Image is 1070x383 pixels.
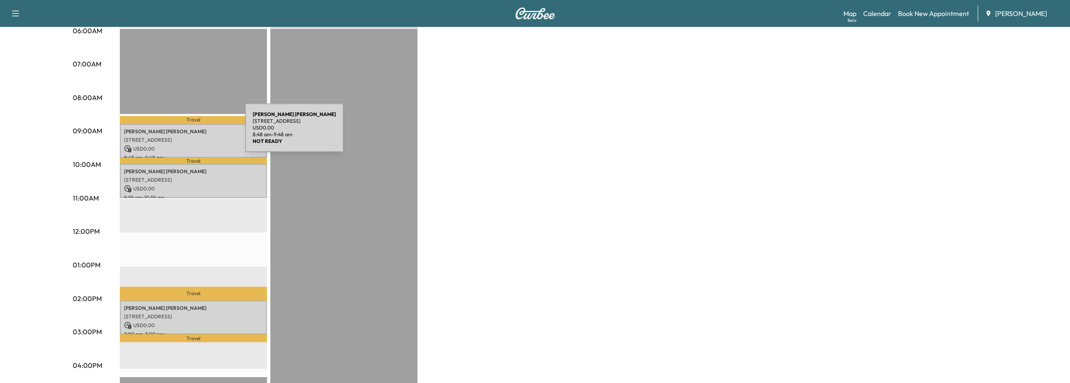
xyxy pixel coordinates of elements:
p: 8:48 am - 9:48 am [124,154,263,161]
p: 2:00 pm - 3:00 pm [124,331,263,338]
p: [PERSON_NAME] [PERSON_NAME] [124,168,263,175]
img: Curbee Logo [515,8,555,19]
p: 12:00PM [73,226,100,236]
p: [STREET_ADDRESS] [253,118,336,124]
p: 02:00PM [73,293,102,304]
p: 08:00AM [73,92,102,103]
p: 11:00AM [73,193,99,203]
p: 03:00PM [73,327,102,337]
p: 04:00PM [73,360,102,370]
b: [PERSON_NAME] [PERSON_NAME] [253,111,336,117]
a: Calendar [863,8,891,18]
p: USD 0.00 [124,145,263,153]
p: [STREET_ADDRESS] [124,177,263,183]
p: Travel [120,334,267,342]
p: Travel [120,287,267,300]
p: USD 0.00 [124,185,263,193]
p: USD 0.00 [253,124,336,131]
p: Travel [120,116,267,124]
div: Beta [848,17,856,24]
p: 10:00AM [73,159,101,169]
p: [PERSON_NAME] [PERSON_NAME] [124,305,263,312]
p: 06:00AM [73,26,102,36]
p: 01:00PM [73,260,100,270]
p: [PERSON_NAME] [PERSON_NAME] [124,128,263,135]
a: Book New Appointment [898,8,969,18]
p: [STREET_ADDRESS] [124,313,263,320]
p: [STREET_ADDRESS] [124,137,263,143]
a: MapBeta [843,8,856,18]
p: Travel [120,158,267,164]
span: [PERSON_NAME] [995,8,1047,18]
p: 07:00AM [73,59,101,69]
p: 09:00AM [73,126,102,136]
p: 8:48 am - 9:48 am [253,131,336,138]
p: 9:59 am - 10:59 am [124,194,263,201]
p: USD 0.00 [124,322,263,329]
b: NOT READY [253,138,282,144]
